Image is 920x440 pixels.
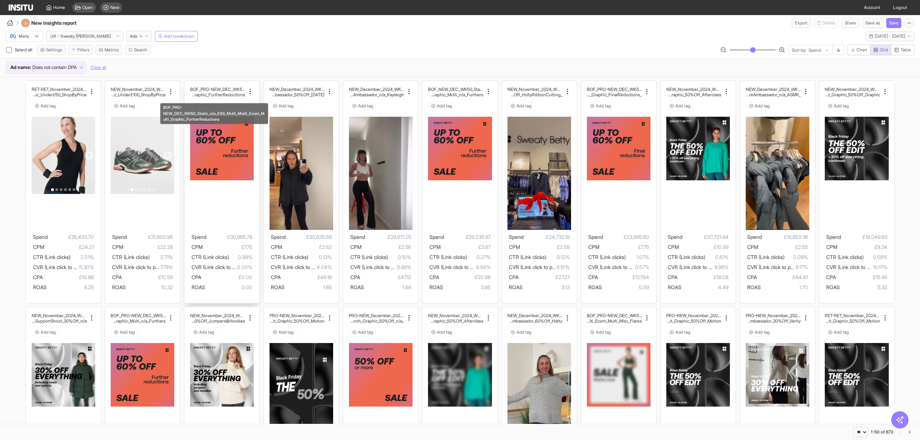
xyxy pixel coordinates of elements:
[32,318,87,324] h2: ay_Multi_Outerwear_SupportShoot_30%Off_n/a
[602,283,649,292] span: 0.59
[112,244,123,250] span: CPM
[668,234,682,240] span: Spend
[282,243,332,251] span: £2.62
[891,45,914,55] button: Table
[206,233,252,241] span: £30,965.79
[679,243,728,251] span: £10.99
[746,87,801,97] div: NEW_December_2024_WK37_Video_37"_NewArrivals_Multi_NewArrivals_StoreAmbassador_n/a_ASMR
[875,33,905,39] span: [DATE] - [DATE]
[270,318,325,324] h2: day_Multi_50%OffEdit_Graphic_50%Off_Motion
[746,313,801,318] h2: PRO-NEW_November_2024_WK47_Video_46"_BlackFrida
[507,318,562,324] h2: ti_Knitwear_StoreAmbassador_60%Off_Hatty
[792,47,806,53] span: Sort by:
[826,254,864,260] span: CTR (Link clicks)
[467,253,490,261] span: 0.27%
[68,45,93,55] button: Filters
[349,87,404,92] h2: NEW_December_2024_WK49_Video_17"_SportsBras_M
[509,284,523,290] span: ROAS
[285,283,332,292] span: 1.66
[33,244,44,250] span: CPM
[281,273,332,282] span: £49.18
[746,102,773,110] button: Add tag
[428,313,483,324] div: NEW_November_2024_WK48_Static_n/a_BlackFriday_Multi_50%OffEdit_Graphic_50%Off_Afterclass
[190,313,245,324] div: NEW_November_2024_WK47_Static_n/a_BlackFriday_Multi_Lifestyle_SupportShoot_30%Off_Jumpers&Hoodies
[747,234,762,240] span: Spend
[32,92,87,97] h2: day_Multi_Launch_Graphic_Under£50_ShopByPrice
[70,253,94,261] span: 2.01%
[825,328,852,337] button: Add tag
[599,243,649,251] span: £7.75
[190,87,245,92] h2: BOF_PRO-NEW_DEC_WK50_Static_n/a_ESS_Multi_
[746,87,801,92] h2: NEW_December_2024_WK37_Video_37"_NewArrivals
[350,284,364,290] span: ROAS
[675,103,690,109] span: Add tag
[125,45,151,55] button: Search
[190,87,245,97] div: BOF_PRO-NEW_DEC_WK50_Static_n/a_ESS_Multi_Multi_Ecom_Multi_Graphic_FurtherReductions
[270,87,325,92] h2: NEW_December_2024_WK50_Video_11"_ESS_Mul
[190,318,245,324] h2: ti_Lifestyle_SupportShoot_30%Off_Jumpers&Hoodies
[826,244,837,250] span: CPM
[111,313,166,324] div: BOF_PRO-NEW_DEC_WK50_Static_n/a_ESS_Multi_Multi_Graphic_Multi_n/a_Furthers
[444,233,490,241] span: £29,338.97
[598,273,649,282] span: £127.64
[668,244,679,250] span: CPM
[349,313,404,318] h2: PRO-NEW_December_2024_WK50_Static_n/a
[755,329,770,335] span: Add tag
[546,253,570,261] span: 0.12%
[834,103,849,109] span: Add tag
[587,92,642,97] h2: _Multi_Ecom_Multi_Graphic_FinalReductions
[761,283,808,292] span: 1.70
[864,253,887,261] span: 0.58%
[203,243,252,251] span: £7.75
[870,45,891,55] button: Grid
[516,329,532,335] span: Add tag
[201,273,252,282] span: £0.00
[873,263,887,272] span: 10.17%
[190,92,245,97] h2: Multi_Ecom_Multi_Graphic_FurtherReductions
[429,234,444,240] span: Spend
[44,243,94,251] span: £24.21
[53,5,65,10] span: Home
[33,254,70,260] span: CTR (Link clicks)
[814,18,839,28] span: You cannot delete a preset report.
[134,47,147,53] span: Search
[110,5,119,10] span: New
[677,273,728,282] span: £18.08
[666,87,721,97] div: NEW_November_2024_WK48_Static_n/a_BlackFriday_Multi_50%OffEdit_Graphic_50%Off_Afterclass
[886,18,901,28] button: Save
[32,87,87,92] h2: RET-RET_November_2024_WK47_Static_n/a_BlackFri
[32,328,59,337] button: Add tag
[199,329,214,335] span: Add tag
[31,19,96,27] h4: New insights report
[666,87,721,92] h2: NEW_November_2024_WK48_Static_n/a_BlackFrida
[33,284,47,290] span: ROAS
[747,274,757,280] span: CPA
[428,313,483,318] h2: NEW_November_2024_WK48_Static_n/a_BlackFrida
[836,273,887,282] span: £15.96
[437,329,452,335] span: Add tag
[237,263,252,272] span: 0.00%
[666,92,721,97] h2: y_Multi_50%OffEdit_Graphic_50%Off_Afterclass
[190,313,245,318] h2: NEW_November_2024_WK47_Static_n/a_BlackFriday_Mul
[48,233,94,241] span: £35,433.70
[82,5,93,10] span: Open
[130,33,137,39] span: Ads
[520,243,570,251] span: £2.58
[587,87,642,92] h2: BOF_PRO-NEW_DEC_WK52_Static_n/a_ESS_Multi
[668,284,681,290] span: ROAS
[271,284,285,290] span: ROAS
[349,313,404,324] div: PRO-NEW_December_2024_WK50_Static_n/a_ESS_Multi_Launch_Graphic_50%Off_n/a
[847,45,870,55] button: Chart
[705,253,728,261] span: 0.61%
[96,45,122,55] button: Metrics
[32,313,87,318] h2: NEW_November_2024_WK47_Static_n/a_BlackFrid
[192,254,229,260] span: CTR (Link clicks)
[350,234,365,240] span: Spend
[33,234,48,240] span: Spend
[901,47,911,53] span: Table
[587,102,614,110] button: Add tag
[826,284,840,290] span: ROAS
[9,4,33,11] img: Logo
[308,253,332,261] span: 0.13%
[746,318,801,324] h2: y_Multi_Leggings_StoreAmbassador_30%Off_Verity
